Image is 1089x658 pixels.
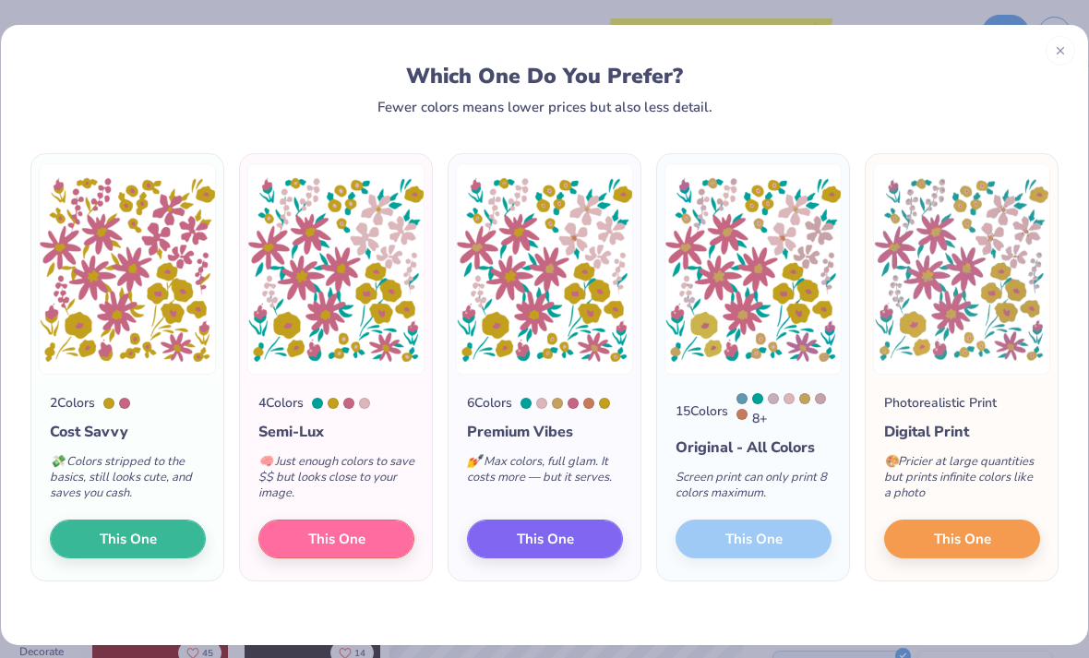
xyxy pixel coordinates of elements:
span: This One [308,529,365,550]
div: 15 Colors [676,401,728,421]
div: Digital Print [884,421,1040,443]
span: This One [517,529,574,550]
div: Just enough colors to save $$ but looks close to your image. [258,443,414,520]
div: 4 Colors [258,393,304,413]
div: 2 Colors [50,393,95,413]
div: 7633 C [815,393,826,404]
div: 8 + [736,393,832,428]
div: 7407 C [552,398,563,409]
span: 💸 [50,453,65,470]
div: 7591 C [736,409,748,420]
div: Screen print can only print 8 colors maximum. [676,459,832,520]
div: Photorealistic Print [884,393,997,413]
img: 4 color option [247,163,425,375]
img: 6 color option [456,163,633,375]
div: 5025 C [784,393,795,404]
span: 🎨 [884,453,899,470]
div: 7753 C [599,398,610,409]
div: 3272 C [752,393,763,404]
div: 7753 C [103,398,114,409]
div: Colors stripped to the basics, still looks cute, and saves you cash. [50,443,206,520]
div: 3272 C [312,398,323,409]
div: Semi-Lux [258,421,414,443]
div: 3272 C [521,398,532,409]
div: Premium Vibes [467,421,623,443]
div: 7634 C [343,398,354,409]
div: 7696 C [736,393,748,404]
div: 6 Colors [467,393,512,413]
span: This One [934,529,991,550]
button: This One [258,520,414,558]
div: 7753 C [328,398,339,409]
div: Max colors, full glam. It costs more — but it serves. [467,443,623,504]
div: Fewer colors means lower prices but also less detail. [377,100,712,114]
span: This One [100,529,157,550]
button: This One [50,520,206,558]
img: 15 color option [664,163,842,375]
div: 7634 C [119,398,130,409]
div: Pricier at large quantities but prints infinite colors like a photo [884,443,1040,520]
img: 2 color option [39,163,216,375]
div: 5025 C [359,398,370,409]
button: This One [467,520,623,558]
div: Cost Savvy [50,421,206,443]
button: This One [884,520,1040,558]
div: Original - All Colors [676,437,832,459]
div: 5025 C [536,398,547,409]
div: 5225 C [768,393,779,404]
img: Photorealistic preview [873,163,1050,375]
span: 💅 [467,453,482,470]
div: 7634 C [568,398,579,409]
div: 7407 C [799,393,810,404]
div: 7591 C [583,398,594,409]
div: Which One Do You Prefer? [52,64,1038,89]
span: 🧠 [258,453,273,470]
